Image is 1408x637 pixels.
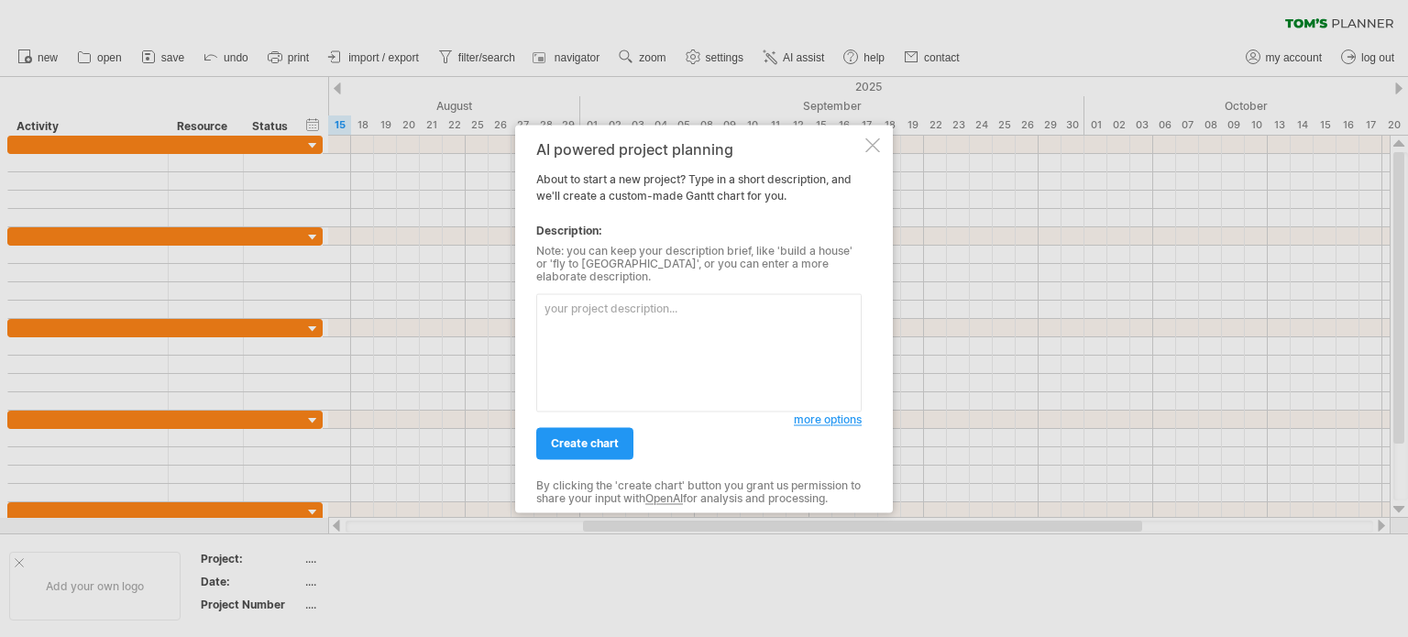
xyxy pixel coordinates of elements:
a: more options [794,412,862,428]
div: AI powered project planning [536,141,862,158]
div: Description: [536,223,862,239]
div: About to start a new project? Type in a short description, and we'll create a custom-made Gantt c... [536,141,862,496]
div: By clicking the 'create chart' button you grant us permission to share your input with for analys... [536,479,862,506]
a: OpenAI [645,492,683,506]
a: create chart [536,427,633,459]
div: Note: you can keep your description brief, like 'build a house' or 'fly to [GEOGRAPHIC_DATA]', or... [536,245,862,284]
span: more options [794,412,862,426]
span: create chart [551,436,619,450]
